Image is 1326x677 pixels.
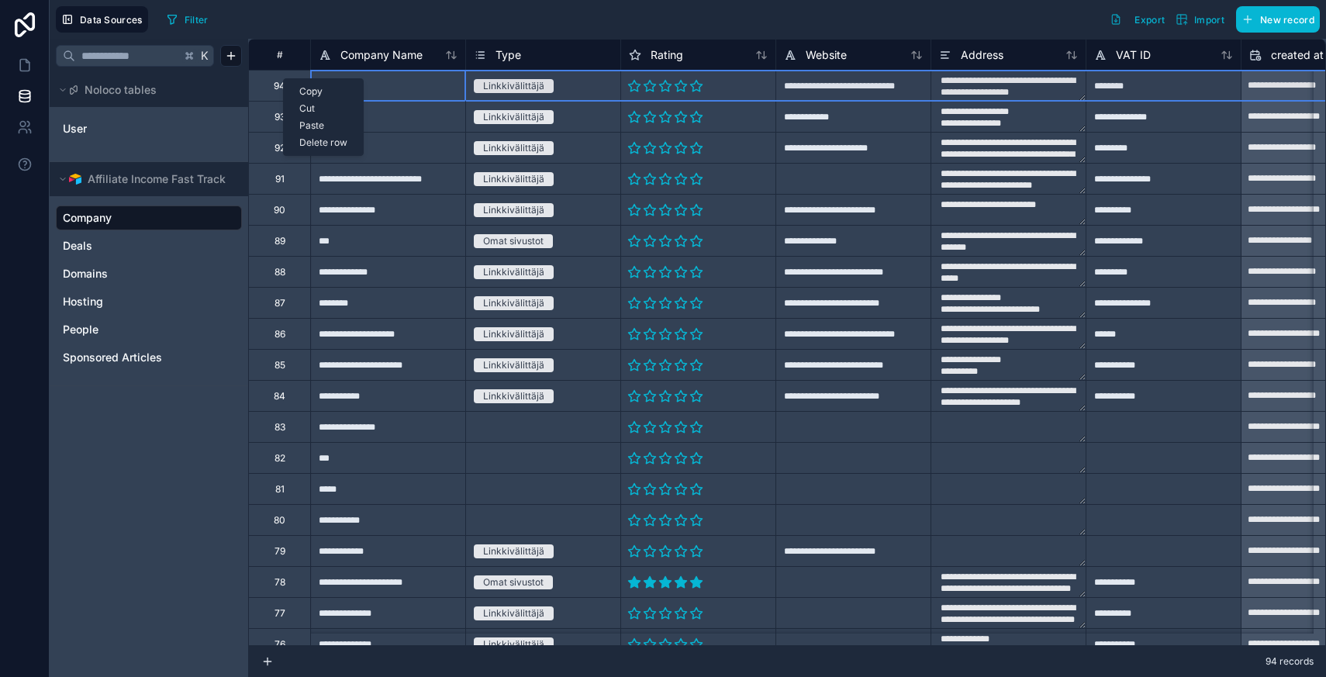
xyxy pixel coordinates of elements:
div: Linkkivälittäjä [483,606,544,620]
div: Company [56,206,242,230]
div: 86 [275,328,285,340]
span: Affiliate Income Fast Track [88,171,226,187]
span: Company Name [340,47,423,63]
div: Linkkivälittäjä [483,141,544,155]
div: 85 [275,359,285,371]
a: Deals [63,238,232,254]
div: User [56,116,242,141]
span: Deals [63,238,92,254]
span: Hosting [63,294,103,309]
span: 94 records [1266,655,1314,668]
div: Linkkivälittäjä [483,203,544,217]
div: Omat sivustot [483,234,544,248]
div: Linkkivälittäjä [483,327,544,341]
span: Address [961,47,1003,63]
div: People [56,317,242,342]
a: User [63,121,232,136]
span: Data Sources [80,14,143,26]
span: VAT ID [1116,47,1151,63]
span: Type [496,47,521,63]
div: 77 [275,607,285,620]
div: Linkkivälittäjä [483,79,544,93]
button: Filter [161,8,214,31]
div: Linkkivälittäjä [483,637,544,651]
div: # [261,49,299,60]
div: 94 [274,80,285,92]
div: 87 [275,297,285,309]
div: Hosting [56,289,242,314]
div: 90 [274,204,285,216]
div: Sponsored Articles [56,345,242,370]
div: 92 [275,142,285,154]
span: Sponsored Articles [63,350,162,365]
div: 93 [275,111,285,123]
div: Linkkivälittäjä [483,296,544,310]
span: K [199,50,210,61]
a: Company [63,210,232,226]
div: 81 [275,483,285,496]
button: Data Sources [56,6,148,33]
img: Airtable Logo [69,173,81,185]
a: People [63,322,232,337]
div: Linkkivälittäjä [483,389,544,403]
button: Airtable LogoAffiliate Income Fast Track [56,168,233,190]
div: 88 [275,266,285,278]
div: Domains [56,261,242,286]
div: Linkkivälittäjä [483,265,544,279]
button: Noloco tables [56,79,233,101]
div: 84 [274,390,285,402]
div: 76 [275,638,285,651]
span: User [63,121,87,136]
button: New record [1236,6,1320,33]
div: Delete row [284,134,363,151]
span: Import [1194,14,1224,26]
span: created at [1271,47,1324,63]
div: Paste [284,117,363,134]
div: Linkkivälittäjä [483,172,544,186]
a: New record [1230,6,1320,33]
div: Linkkivälittäjä [483,358,544,372]
a: Hosting [63,294,232,309]
div: 82 [275,452,285,465]
div: Deals [56,233,242,258]
a: Domains [63,266,232,282]
div: 91 [275,173,285,185]
div: 83 [275,421,285,433]
span: New record [1260,14,1314,26]
span: Website [806,47,847,63]
span: Rating [651,47,683,63]
div: Cut [284,100,363,117]
div: 89 [275,235,285,247]
button: Export [1104,6,1170,33]
span: People [63,322,98,337]
span: Noloco tables [85,82,157,98]
span: Export [1134,14,1165,26]
div: 78 [275,576,285,589]
span: Domains [63,266,108,282]
a: Sponsored Articles [63,350,232,365]
div: Linkkivälittäjä [483,544,544,558]
span: Company [63,210,112,226]
div: Omat sivustot [483,575,544,589]
div: 80 [274,514,285,527]
span: Filter [185,14,209,26]
button: Import [1170,6,1230,33]
div: Linkkivälittäjä [483,110,544,124]
div: Copy [284,83,363,100]
div: 79 [275,545,285,558]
